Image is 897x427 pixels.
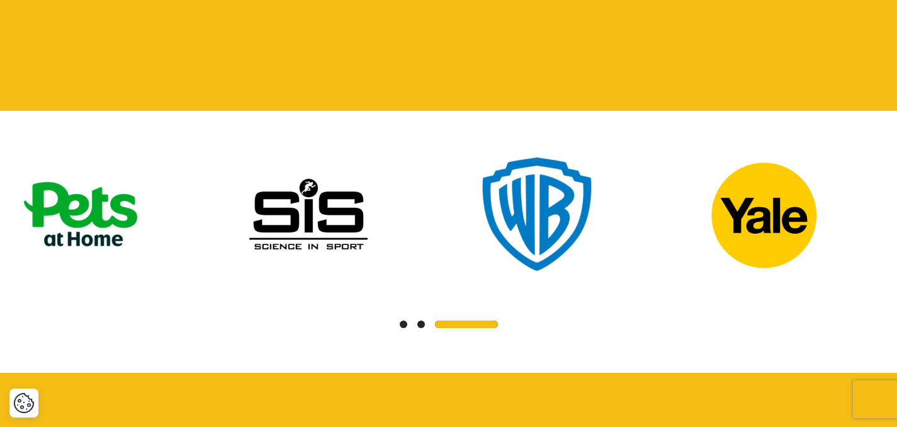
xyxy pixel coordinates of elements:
[702,151,828,277] img: yale-logo-0-e1738769410951
[18,151,144,277] img: pets-at-home-logo-png_seeklogo-480458
[245,151,371,277] img: sis-science-in-sport-limited-logo-vector-300x219-1
[13,392,35,414] img: Revisit consent button
[474,151,600,277] img: wb-warner-bros-logo-png_seeklogo-323561
[13,392,35,414] button: Cookie Settings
